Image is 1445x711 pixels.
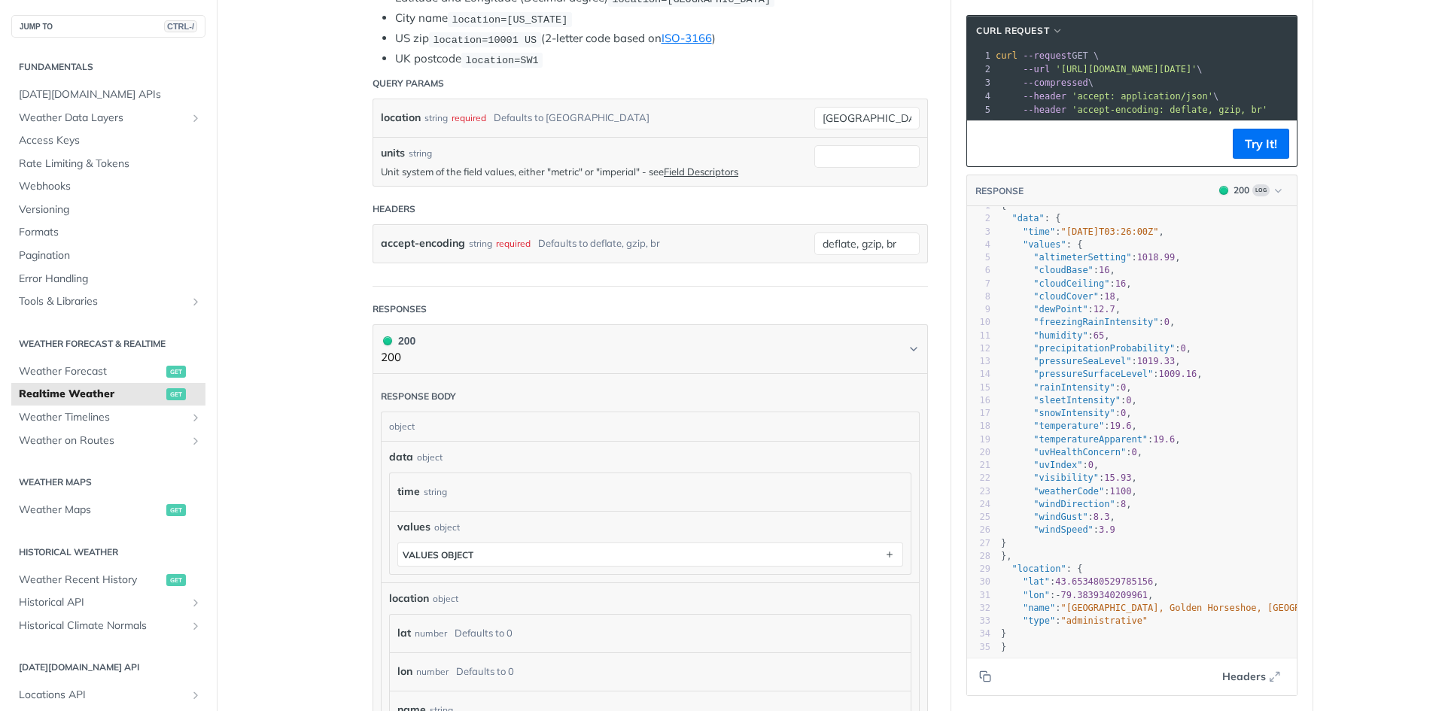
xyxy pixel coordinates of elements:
li: City name [395,10,928,27]
span: Weather Timelines [19,410,186,425]
span: : , [1001,291,1121,302]
label: accept-encoding [381,232,465,254]
span: 200 [1219,186,1228,195]
span: "uvHealthConcern" [1033,447,1126,457]
div: 2 [967,62,993,76]
span: curl [996,50,1018,61]
button: Copy to clipboard [975,132,996,155]
span: 200 [383,336,392,345]
div: string [469,232,492,254]
span: Pagination [19,248,202,263]
span: "windDirection" [1033,499,1115,509]
div: 12 [967,342,990,355]
span: } [1001,642,1006,652]
div: 5 [967,103,993,117]
li: US zip (2-letter code based on ) [395,30,928,47]
a: Webhooks [11,175,205,198]
span: "temperature" [1033,421,1104,431]
span: location=10001 US [433,34,537,45]
label: lat [397,622,411,644]
span: "windSpeed" [1033,524,1093,535]
span: } [1001,628,1006,639]
p: 200 [381,349,415,366]
span: "values" [1023,239,1066,250]
span: 0 [1131,447,1136,457]
div: 10 [967,316,990,329]
div: 15 [967,381,990,394]
a: Field Descriptors [664,166,738,178]
a: Tools & LibrariesShow subpages for Tools & Libraries [11,290,205,313]
a: [DATE][DOMAIN_NAME] APIs [11,84,205,106]
span: location [389,591,429,606]
span: : , [1001,252,1181,263]
span: : [1001,524,1115,535]
span: }, [1001,551,1012,561]
div: required [452,107,486,129]
span: --request [1023,50,1072,61]
a: Versioning [11,199,205,221]
a: Access Keys [11,129,205,152]
div: Defaults to deflate, gzip, br [538,232,660,254]
span: "data" [1011,213,1044,223]
span: \ [996,77,1094,88]
h2: [DATE][DOMAIN_NAME] API [11,661,205,674]
span: get [166,504,186,516]
span: 12.7 [1094,304,1115,314]
a: Pagination [11,245,205,267]
span: : , [1001,447,1142,457]
div: object [382,412,915,441]
div: 21 [967,459,990,472]
div: 6 [967,264,990,277]
div: 28 [967,550,990,563]
span: "rainIntensity" [1033,382,1115,393]
span: \ [996,91,1218,102]
div: object [433,592,458,606]
span: "administrative" [1061,615,1148,626]
div: object [417,451,443,464]
button: Show subpages for Locations API [190,689,202,701]
span: : , [1001,226,1164,237]
button: values object [398,543,902,566]
a: Error Handling [11,268,205,290]
span: 3.9 [1099,524,1115,535]
div: 7 [967,278,990,290]
button: Show subpages for Historical API [190,597,202,609]
span: GET \ [996,50,1099,61]
div: Defaults to 0 [456,661,514,682]
div: 16 [967,394,990,407]
span: 'accept-encoding: deflate, gzip, br' [1072,105,1267,115]
div: Defaults to 0 [455,622,513,644]
span: --compressed [1023,77,1088,88]
span: 'accept: application/json' [1072,91,1213,102]
span: "time" [1023,226,1055,237]
span: values [397,519,430,535]
a: Weather Mapsget [11,499,205,521]
span: Access Keys [19,133,202,148]
span: : , [1001,382,1132,393]
span: 0 [1088,460,1094,470]
div: 27 [967,537,990,550]
div: 24 [967,498,990,511]
div: 4 [967,239,990,251]
span: "altimeterSetting" [1033,252,1131,263]
div: 5 [967,251,990,264]
div: 200 [381,333,415,349]
span: CTRL-/ [164,20,197,32]
span: Headers [1222,669,1266,685]
a: Weather Recent Historyget [11,569,205,591]
h2: Weather Maps [11,476,205,489]
span: : , [1001,356,1181,366]
div: Defaults to [GEOGRAPHIC_DATA] [494,107,649,129]
span: - [1055,590,1060,600]
span: Formats [19,225,202,240]
span: Weather Forecast [19,364,163,379]
span: location=[US_STATE] [452,14,567,25]
button: RESPONSE [975,184,1024,199]
span: Historical Climate Normals [19,618,186,634]
span: : , [1001,304,1121,314]
a: Historical Climate NormalsShow subpages for Historical Climate Normals [11,615,205,637]
div: 2 [967,212,990,225]
div: 26 [967,524,990,536]
span: : { [1001,564,1082,574]
span: 79.3839340209961 [1061,590,1148,600]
